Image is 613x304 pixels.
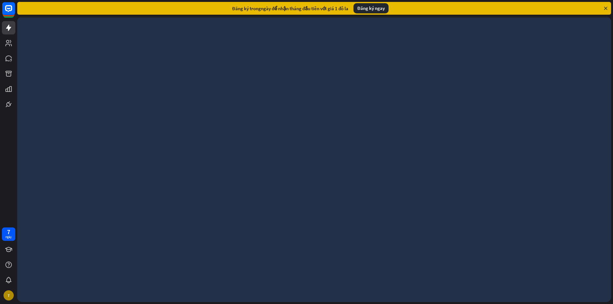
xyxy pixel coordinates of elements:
[8,293,10,298] font: T
[357,5,385,11] font: Đăng ký ngay
[7,228,10,236] font: 7
[5,235,12,239] font: ngày
[5,3,24,22] button: Mở tiện ích trò chuyện LiveChat
[2,227,15,241] a: 7 ngày
[232,5,261,11] font: Đăng ký trong
[261,5,348,11] font: ngày để nhận tháng đầu tiên với giá 1 đô la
